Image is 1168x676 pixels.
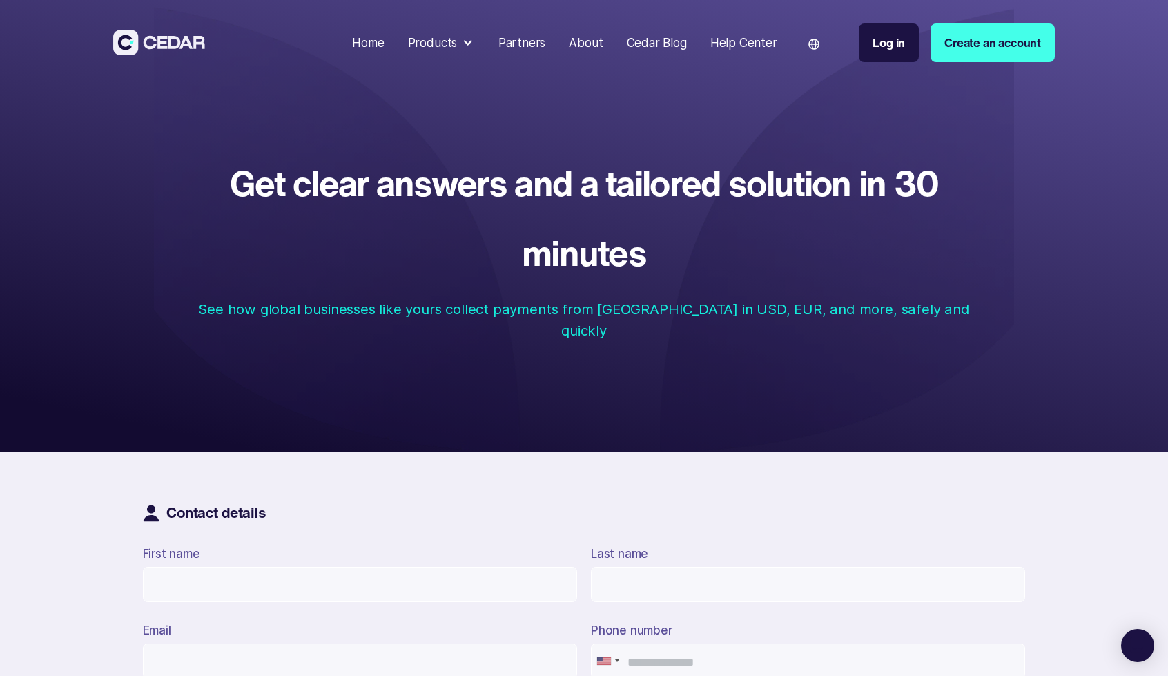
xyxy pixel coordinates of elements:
[710,34,777,52] div: Help Center
[347,27,390,59] a: Home
[498,34,546,52] div: Partners
[230,157,939,278] strong: Get clear answers and a tailored solution in 30 minutes
[159,504,266,522] h2: Contact details
[1121,629,1154,662] div: Open Intercom Messenger
[143,623,171,637] label: Email
[143,546,200,561] label: First name
[352,34,384,52] div: Home
[402,28,480,58] div: Products
[621,27,692,59] a: Cedar Blog
[569,34,603,52] div: About
[563,27,609,59] a: About
[492,27,552,59] a: Partners
[591,623,672,637] label: Phone number
[181,299,986,341] p: See how global businesses like yours collect payments from [GEOGRAPHIC_DATA] in USD, EUR, and mor...
[859,23,919,62] a: Log in
[591,546,648,561] label: Last name
[704,27,783,59] a: Help Center
[408,34,458,52] div: Products
[808,39,819,50] img: world icon
[627,34,687,52] div: Cedar Blog
[873,34,905,52] div: Log in
[931,23,1055,62] a: Create an account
